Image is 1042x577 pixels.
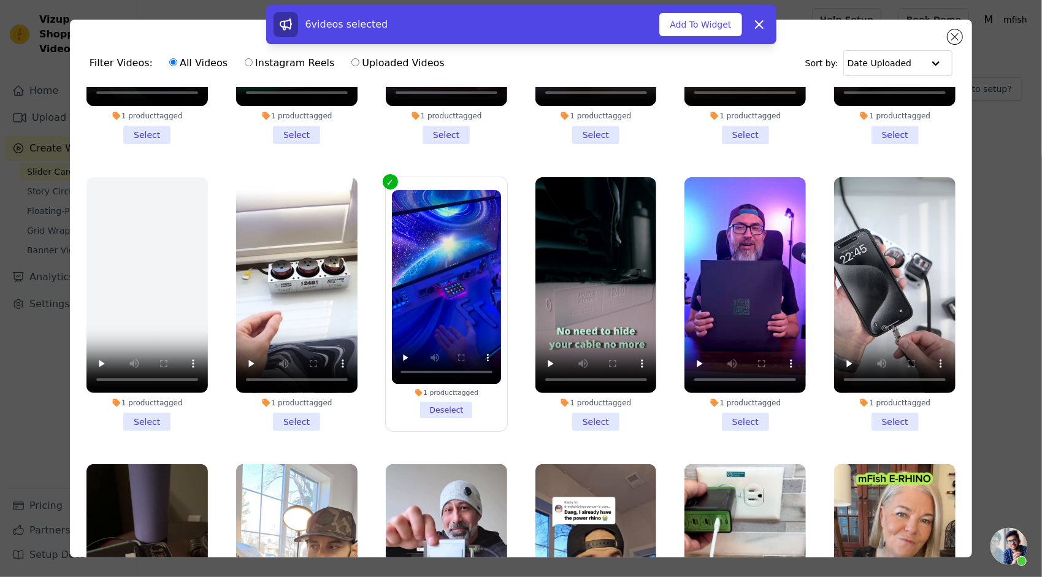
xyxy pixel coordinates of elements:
[236,111,358,121] div: 1 product tagged
[305,18,388,30] span: 6 videos selected
[834,398,956,408] div: 1 product tagged
[86,111,208,121] div: 1 product tagged
[391,388,500,397] div: 1 product tagged
[169,55,228,71] label: All Videos
[684,111,806,121] div: 1 product tagged
[684,398,806,408] div: 1 product tagged
[351,55,445,71] label: Uploaded Videos
[834,111,956,121] div: 1 product tagged
[535,398,657,408] div: 1 product tagged
[386,111,507,121] div: 1 product tagged
[805,50,953,76] div: Sort by:
[244,55,335,71] label: Instagram Reels
[659,13,741,36] button: Add To Widget
[990,528,1027,565] a: 开放式聊天
[86,398,208,408] div: 1 product tagged
[90,49,451,77] div: Filter Videos:
[236,398,358,408] div: 1 product tagged
[535,111,657,121] div: 1 product tagged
